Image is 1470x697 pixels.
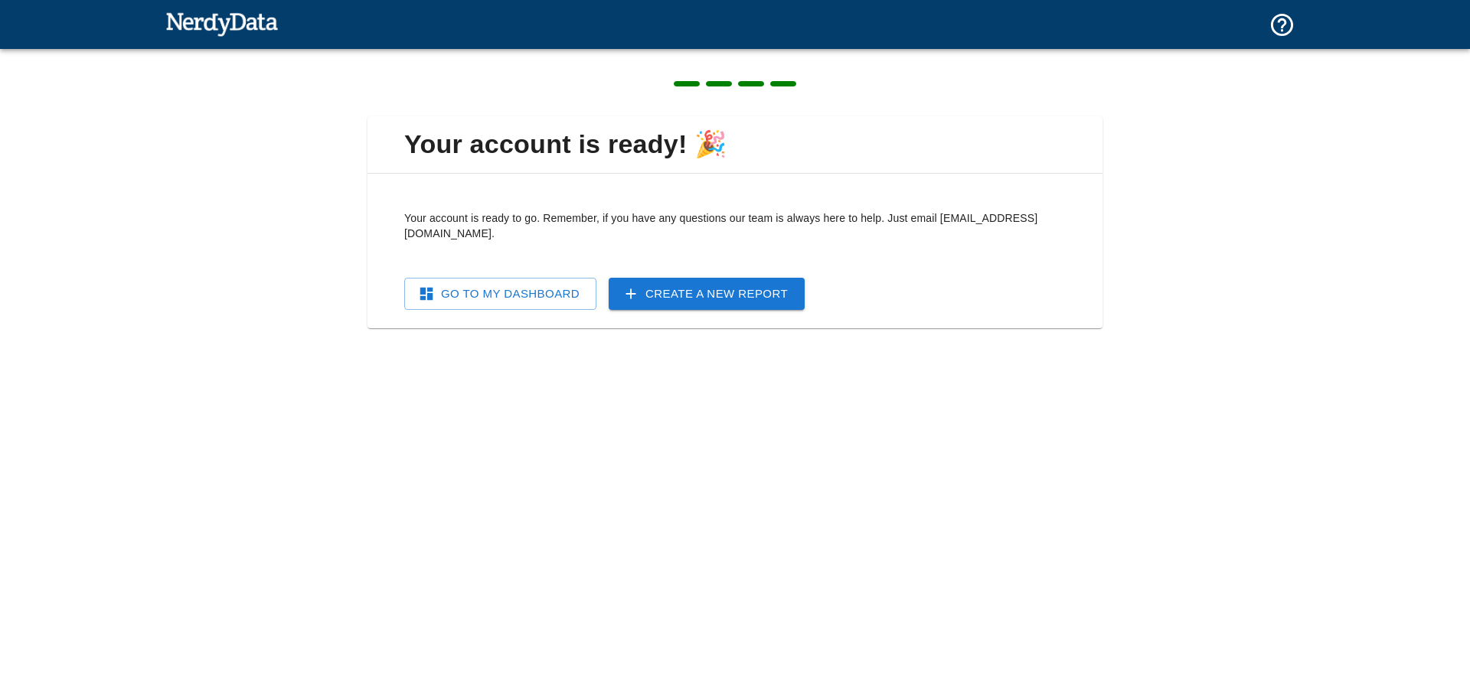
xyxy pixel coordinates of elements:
span: Your account is ready! 🎉 [380,129,1090,161]
a: Go To My Dashboard [404,278,596,310]
p: Your account is ready to go. Remember, if you have any questions our team is always here to help.... [404,210,1066,241]
a: Create a New Report [609,278,805,310]
img: NerdyData.com [165,8,278,39]
button: Support and Documentation [1259,2,1305,47]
